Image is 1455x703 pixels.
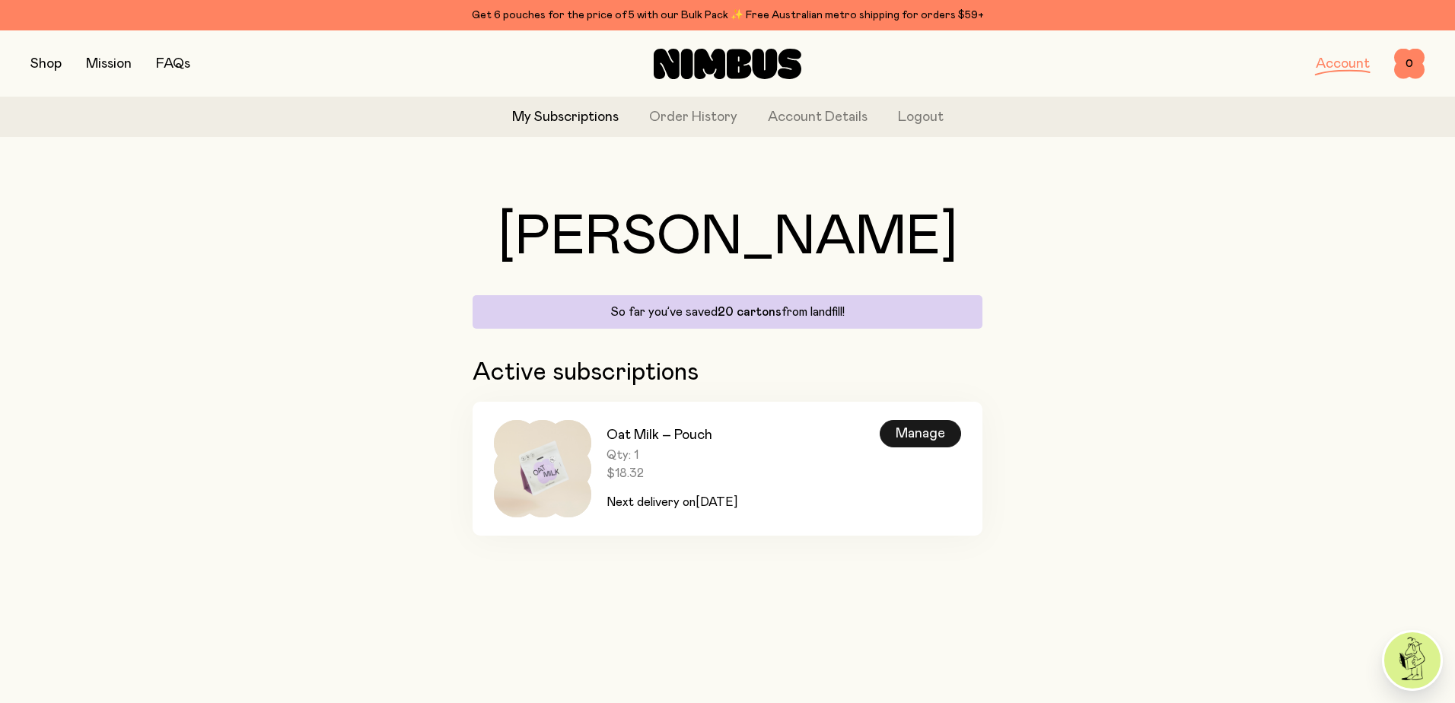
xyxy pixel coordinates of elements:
h1: [PERSON_NAME] [473,210,982,265]
div: Get 6 pouches for the price of 5 with our Bulk Pack ✨ Free Australian metro shipping for orders $59+ [30,6,1425,24]
span: 20 cartons [718,306,782,318]
button: Logout [898,107,944,128]
div: Manage [880,420,961,447]
a: Account Details [768,107,868,128]
a: Order History [649,107,737,128]
a: Account [1316,57,1370,71]
span: [DATE] [696,496,737,508]
span: $18.32 [607,466,737,481]
h2: Active subscriptions [473,359,982,386]
a: Mission [86,57,132,71]
a: My Subscriptions [512,107,619,128]
a: FAQs [156,57,190,71]
p: Next delivery on [607,493,737,511]
h3: Oat Milk – Pouch [607,426,737,444]
button: 0 [1394,49,1425,79]
img: agent [1384,632,1441,689]
a: Oat Milk – PouchQty: 1$18.32Next delivery on[DATE]Manage [473,402,982,536]
span: Qty: 1 [607,447,737,463]
p: So far you’ve saved from landfill! [482,304,973,320]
